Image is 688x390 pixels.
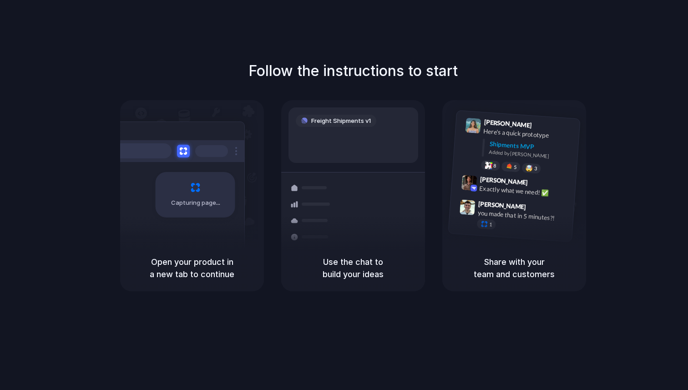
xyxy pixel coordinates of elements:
span: Freight Shipments v1 [311,116,371,126]
div: 🤯 [526,165,533,172]
span: 1 [489,222,492,227]
h5: Share with your team and customers [453,256,575,280]
span: [PERSON_NAME] [480,174,528,187]
h5: Use the chat to build your ideas [292,256,414,280]
span: [PERSON_NAME] [484,117,532,130]
div: Exactly what we need! ✅ [479,183,570,199]
span: 9:42 AM [531,178,549,189]
span: 3 [534,166,537,171]
h1: Follow the instructions to start [248,60,458,82]
span: 9:41 AM [535,121,553,132]
h5: Open your product in a new tab to continue [131,256,253,280]
div: Here's a quick prototype [483,126,574,142]
div: Shipments MVP [489,139,573,154]
span: 8 [493,163,496,168]
span: [PERSON_NAME] [478,198,526,212]
span: Capturing page [171,198,222,208]
div: Added by [PERSON_NAME] [489,148,572,162]
div: you made that in 5 minutes?! [477,208,568,223]
span: 9:47 AM [529,203,547,214]
span: 5 [514,164,517,169]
